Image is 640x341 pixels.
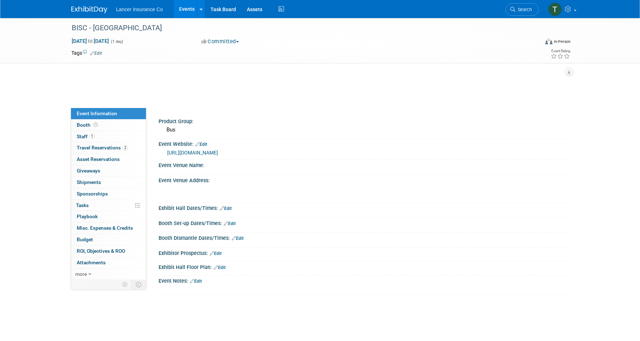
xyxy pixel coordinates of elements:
a: Event Information [71,108,146,119]
span: Budget [77,237,93,242]
a: Sponsorships [71,188,146,199]
span: Event Information [77,111,117,116]
span: Playbook [77,214,98,219]
a: Edit [214,265,226,270]
span: Booth not reserved yet [92,122,99,127]
span: Tasks [76,202,89,208]
span: Giveaways [77,168,100,174]
div: Event Venue Address: [159,175,569,184]
div: In-Person [554,39,570,44]
a: Booth [71,120,146,131]
a: Staff1 [71,131,146,142]
div: Bus [164,124,563,135]
span: Attachments [77,260,106,265]
td: Personalize Event Tab Strip [119,280,132,289]
span: Shipments [77,179,101,185]
a: Search [506,3,539,16]
a: Edit [224,221,236,226]
a: [URL][DOMAIN_NAME] [167,150,218,156]
a: Edit [90,51,102,56]
div: Booth Dismantle Dates/Times: [159,233,569,242]
span: more [75,271,87,277]
td: Toggle Event Tabs [132,280,146,289]
span: Search [515,7,532,12]
a: Edit [210,251,222,256]
a: Playbook [71,211,146,222]
a: Giveaways [71,165,146,176]
div: Event Format [496,37,570,48]
div: Event Website: [159,139,569,148]
a: ROI, Objectives & ROO [71,246,146,257]
div: Product Group: [159,116,569,125]
a: more [71,269,146,280]
a: Edit [190,279,202,284]
a: Edit [195,142,207,147]
span: Staff [77,134,95,139]
span: (1 day) [110,39,123,44]
img: Format-Inperson.png [545,39,552,44]
img: Terrence Forrest [548,3,562,16]
a: Misc. Expenses & Credits [71,223,146,234]
span: ROI, Objectives & ROO [77,248,125,254]
div: Exhibitor Prospectus: [159,248,569,257]
div: Exhibit Hall Floor Plan: [159,262,569,271]
a: Edit [232,236,244,241]
button: Committed [199,38,242,45]
span: Booth [77,122,99,128]
span: Sponsorships [77,191,108,197]
div: Exhibit Hall Dates/Times: [159,203,569,212]
a: Travel Reservations2 [71,142,146,153]
span: 2 [123,145,128,151]
div: Event Notes: [159,275,569,285]
div: Booth Set-up Dates/Times: [159,218,569,227]
span: Travel Reservations [77,145,128,151]
span: [DATE] [DATE] [71,38,109,44]
a: Edit [220,206,232,211]
a: Shipments [71,177,146,188]
div: Event Venue Name: [159,160,569,169]
a: Asset Reservations [71,154,146,165]
span: to [87,38,94,44]
span: Misc. Expenses & Credits [77,225,133,231]
span: Asset Reservations [77,156,120,162]
div: BISC - [GEOGRAPHIC_DATA] [69,22,528,35]
span: 1 [89,134,95,139]
a: Budget [71,234,146,245]
td: Tags [71,49,102,57]
a: Attachments [71,257,146,268]
img: ExhibitDay [71,6,107,13]
span: Lancer Insurance Co [116,6,163,12]
a: Tasks [71,200,146,211]
div: Event Rating [551,49,570,53]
